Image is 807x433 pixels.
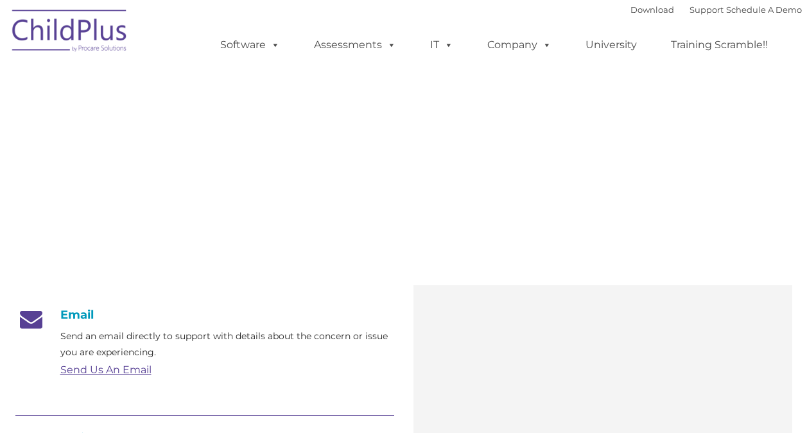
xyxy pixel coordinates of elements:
a: University [573,32,650,58]
img: ChildPlus by Procare Solutions [6,1,134,65]
a: Download [630,4,674,15]
a: Support [690,4,724,15]
a: Training Scramble!! [658,32,781,58]
a: Assessments [301,32,409,58]
a: Schedule A Demo [726,4,802,15]
a: Send Us An Email [60,364,152,376]
font: | [630,4,802,15]
a: Software [207,32,293,58]
a: IT [417,32,466,58]
a: Company [474,32,564,58]
p: Send an email directly to support with details about the concern or issue you are experiencing. [60,328,394,360]
h4: Email [15,308,394,322]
